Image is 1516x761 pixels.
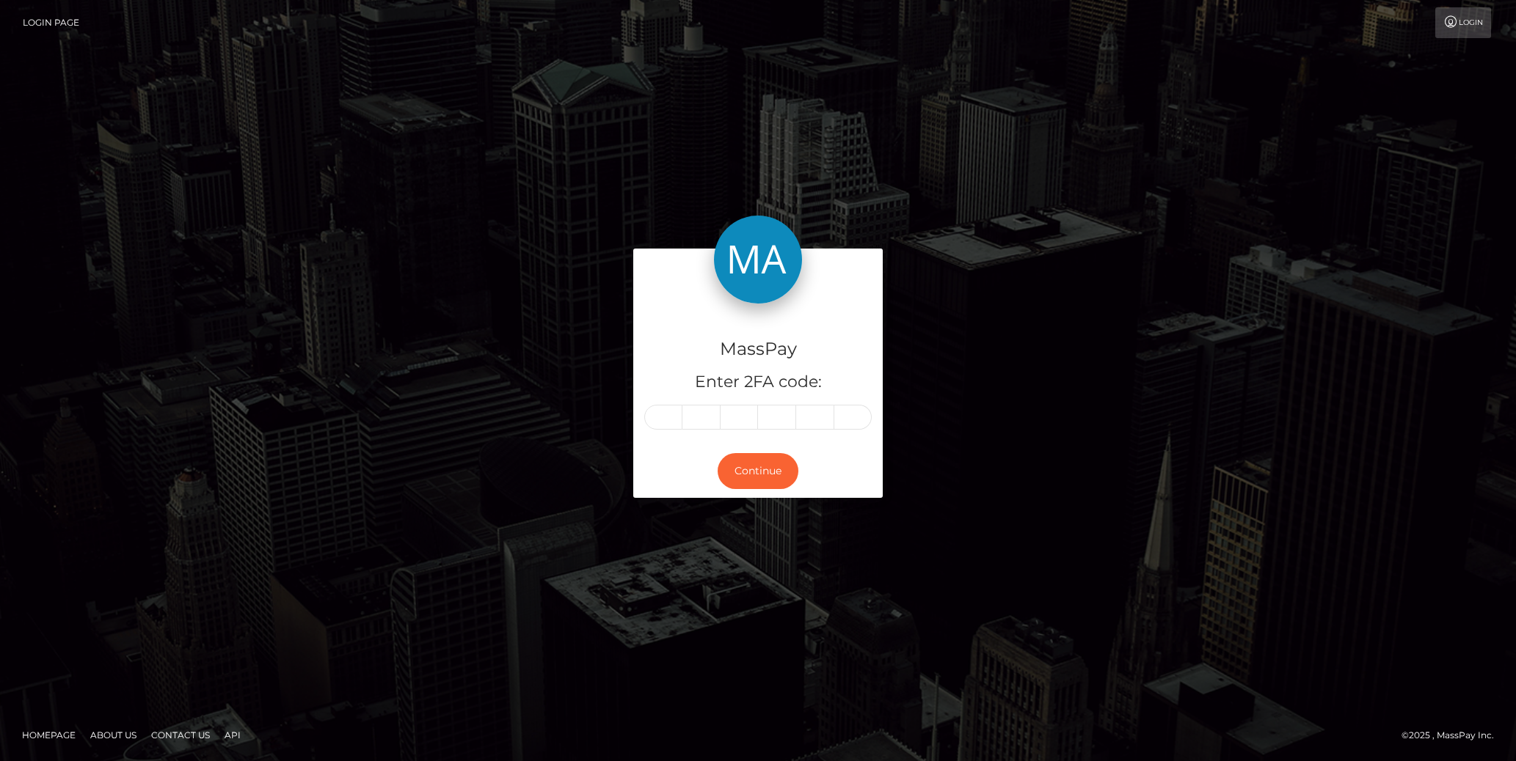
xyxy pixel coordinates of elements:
a: API [219,724,247,746]
a: Homepage [16,724,81,746]
button: Continue [718,453,798,489]
a: Login Page [23,7,79,38]
a: Contact Us [145,724,216,746]
h5: Enter 2FA code: [644,371,872,394]
a: About Us [84,724,142,746]
h4: MassPay [644,337,872,362]
a: Login [1435,7,1491,38]
div: © 2025 , MassPay Inc. [1402,727,1505,743]
img: MassPay [714,216,802,304]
